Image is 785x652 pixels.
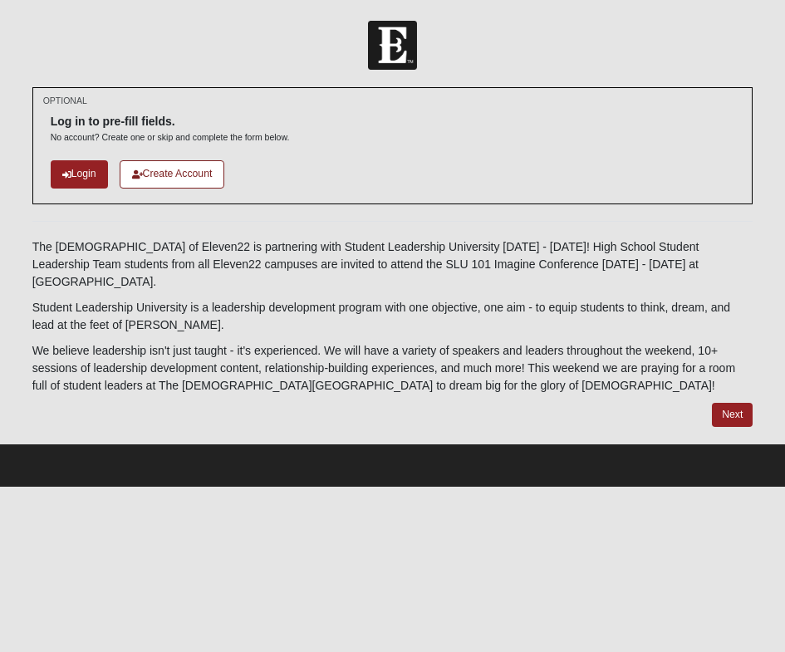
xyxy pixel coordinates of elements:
[51,131,290,144] p: No account? Create one or skip and complete the form below.
[120,160,225,188] a: Create Account
[32,342,753,395] p: We believe leadership isn't just taught - it's experienced. We will have a variety of speakers an...
[51,160,108,188] a: Login
[368,21,417,70] img: Church of Eleven22 Logo
[712,403,753,427] a: Next
[51,115,290,129] h6: Log in to pre-fill fields.
[32,238,753,291] p: The [DEMOGRAPHIC_DATA] of Eleven22 is partnering with Student Leadership University [DATE] - [DAT...
[43,95,87,107] small: OPTIONAL
[32,299,753,334] p: Student Leadership University is a leadership development program with one objective, one aim - t...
